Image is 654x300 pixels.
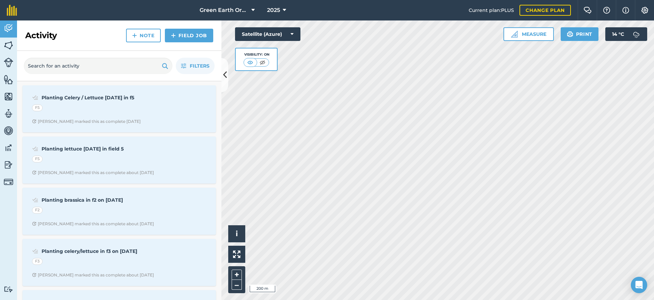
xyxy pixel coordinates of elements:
[4,177,13,187] img: svg+xml;base64,PD94bWwgdmVyc2lvbj0iMS4wIiBlbmNvZGluZz0idXRmLTgiPz4KPCEtLSBHZW5lcmF0b3I6IEFkb2JlIE...
[469,6,514,14] span: Current plan : PLUS
[235,27,300,41] button: Satellite (Azure)
[32,104,43,111] div: F5
[236,229,238,238] span: i
[32,170,154,175] div: [PERSON_NAME] marked this as complete about [DATE]
[4,74,13,85] img: svg+xml;base64,PHN2ZyB4bWxucz0iaHR0cDovL3d3dy53My5vcmcvMjAwMC9zdmciIHdpZHRoPSI1NiIgaGVpZ2h0PSI2MC...
[4,58,13,67] img: svg+xml;base64,PD94bWwgdmVyc2lvbj0iMS4wIiBlbmNvZGluZz0idXRmLTgiPz4KPCEtLSBHZW5lcmF0b3I6IEFkb2JlIE...
[503,27,554,41] button: Measure
[162,62,168,70] img: svg+xml;base64,PHN2ZyB4bWxucz0iaHR0cDovL3d3dy53My5vcmcvMjAwMC9zdmciIHdpZHRoPSIxOSIgaGVpZ2h0PSIyNC...
[42,145,150,153] strong: Planting lettuce [DATE] in field 5
[631,277,647,293] div: Open Intercom Messenger
[27,141,212,180] a: Planting lettuce [DATE] in field 5F5Clock with arrow pointing clockwise[PERSON_NAME] marked this ...
[246,59,254,66] img: svg+xml;base64,PHN2ZyB4bWxucz0iaHR0cDovL3d3dy53My5vcmcvMjAwMC9zdmciIHdpZHRoPSI1MCIgaGVpZ2h0PSI0MC...
[4,160,13,170] img: svg+xml;base64,PD94bWwgdmVyc2lvbj0iMS4wIiBlbmNvZGluZz0idXRmLTgiPz4KPCEtLSBHZW5lcmF0b3I6IEFkb2JlIE...
[176,58,215,74] button: Filters
[622,6,629,14] img: svg+xml;base64,PHN2ZyB4bWxucz0iaHR0cDovL3d3dy53My5vcmcvMjAwMC9zdmciIHdpZHRoPSIxNyIgaGVpZ2h0PSIxNy...
[32,221,154,227] div: [PERSON_NAME] marked this as complete about [DATE]
[27,192,212,231] a: Planting brassica in f2 on [DATE]F2Clock with arrow pointing clockwise[PERSON_NAME] marked this a...
[4,91,13,102] img: svg+xml;base64,PHN2ZyB4bWxucz0iaHR0cDovL3d3dy53My5vcmcvMjAwMC9zdmciIHdpZHRoPSI1NiIgaGVpZ2h0PSI2MC...
[32,273,36,277] img: Clock with arrow pointing clockwise
[4,143,13,153] img: svg+xml;base64,PD94bWwgdmVyc2lvbj0iMS4wIiBlbmNvZGluZz0idXRmLTgiPz4KPCEtLSBHZW5lcmF0b3I6IEFkb2JlIE...
[567,30,573,38] img: svg+xml;base64,PHN2ZyB4bWxucz0iaHR0cDovL3d3dy53My5vcmcvMjAwMC9zdmciIHdpZHRoPSIxOSIgaGVpZ2h0PSIyNC...
[132,31,137,40] img: svg+xml;base64,PHN2ZyB4bWxucz0iaHR0cDovL3d3dy53My5vcmcvMjAwMC9zdmciIHdpZHRoPSIxNCIgaGVpZ2h0PSIyNC...
[32,145,38,153] img: svg+xml;base64,PD94bWwgdmVyc2lvbj0iMS4wIiBlbmNvZGluZz0idXRmLTgiPz4KPCEtLSBHZW5lcmF0b3I6IEFkb2JlIE...
[25,30,57,41] h2: Activity
[32,156,43,162] div: F5
[32,207,43,214] div: F2
[258,59,267,66] img: svg+xml;base64,PHN2ZyB4bWxucz0iaHR0cDovL3d3dy53My5vcmcvMjAwMC9zdmciIHdpZHRoPSI1MCIgaGVpZ2h0PSI0MC...
[27,243,212,282] a: Planting celery/lettuce in f3 on [DATE]F3Clock with arrow pointing clockwise[PERSON_NAME] marked ...
[232,280,242,290] button: –
[641,7,649,14] img: A cog icon
[4,126,13,136] img: svg+xml;base64,PD94bWwgdmVyc2lvbj0iMS4wIiBlbmNvZGluZz0idXRmLTgiPz4KPCEtLSBHZW5lcmF0b3I6IEFkb2JlIE...
[629,27,643,41] img: svg+xml;base64,PD94bWwgdmVyc2lvbj0iMS4wIiBlbmNvZGluZz0idXRmLTgiPz4KPCEtLSBHZW5lcmF0b3I6IEFkb2JlIE...
[32,196,38,204] img: svg+xml;base64,PD94bWwgdmVyc2lvbj0iMS4wIiBlbmNvZGluZz0idXRmLTgiPz4KPCEtLSBHZW5lcmF0b3I6IEFkb2JlIE...
[32,247,38,255] img: svg+xml;base64,PD94bWwgdmVyc2lvbj0iMS4wIiBlbmNvZGluZz0idXRmLTgiPz4KPCEtLSBHZW5lcmF0b3I6IEFkb2JlIE...
[32,258,43,265] div: F3
[32,94,38,102] img: svg+xml;base64,PD94bWwgdmVyc2lvbj0iMS4wIiBlbmNvZGluZz0idXRmLTgiPz4KPCEtLSBHZW5lcmF0b3I6IEFkb2JlIE...
[42,94,150,101] strong: Planting Celery / Lettuce [DATE] in f5
[605,27,647,41] button: 14 °C
[232,270,242,280] button: +
[24,58,172,74] input: Search for an activity
[42,196,150,204] strong: Planting brassica in f2 on [DATE]
[561,27,599,41] button: Print
[165,29,213,42] a: Field Job
[42,247,150,255] strong: Planting celery/lettuce in f3 on [DATE]
[244,52,269,57] div: Visibility: On
[32,222,36,226] img: Clock with arrow pointing clockwise
[200,6,249,14] span: Green Earth Organics
[603,7,611,14] img: A question mark icon
[267,6,280,14] span: 2025
[511,31,518,38] img: Ruler icon
[7,5,17,16] img: fieldmargin Logo
[190,62,209,70] span: Filters
[171,31,176,40] img: svg+xml;base64,PHN2ZyB4bWxucz0iaHR0cDovL3d3dy53My5vcmcvMjAwMC9zdmciIHdpZHRoPSIxNCIgaGVpZ2h0PSIyNC...
[4,286,13,292] img: svg+xml;base64,PD94bWwgdmVyc2lvbj0iMS4wIiBlbmNvZGluZz0idXRmLTgiPz4KPCEtLSBHZW5lcmF0b3I6IEFkb2JlIE...
[519,5,571,16] a: Change plan
[4,23,13,33] img: svg+xml;base64,PD94bWwgdmVyc2lvbj0iMS4wIiBlbmNvZGluZz0idXRmLTgiPz4KPCEtLSBHZW5lcmF0b3I6IEFkb2JlIE...
[32,272,154,278] div: [PERSON_NAME] marked this as complete about [DATE]
[32,170,36,175] img: Clock with arrow pointing clockwise
[32,119,141,124] div: [PERSON_NAME] marked this as complete [DATE]
[233,251,240,258] img: Four arrows, one pointing top left, one top right, one bottom right and the last bottom left
[4,109,13,119] img: svg+xml;base64,PD94bWwgdmVyc2lvbj0iMS4wIiBlbmNvZGluZz0idXRmLTgiPz4KPCEtLSBHZW5lcmF0b3I6IEFkb2JlIE...
[583,7,592,14] img: Two speech bubbles overlapping with the left bubble in the forefront
[32,119,36,124] img: Clock with arrow pointing clockwise
[612,27,624,41] span: 14 ° C
[126,29,161,42] a: Note
[27,89,212,128] a: Planting Celery / Lettuce [DATE] in f5F5Clock with arrow pointing clockwise[PERSON_NAME] marked t...
[4,40,13,51] img: svg+xml;base64,PHN2ZyB4bWxucz0iaHR0cDovL3d3dy53My5vcmcvMjAwMC9zdmciIHdpZHRoPSI1NiIgaGVpZ2h0PSI2MC...
[228,225,245,242] button: i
